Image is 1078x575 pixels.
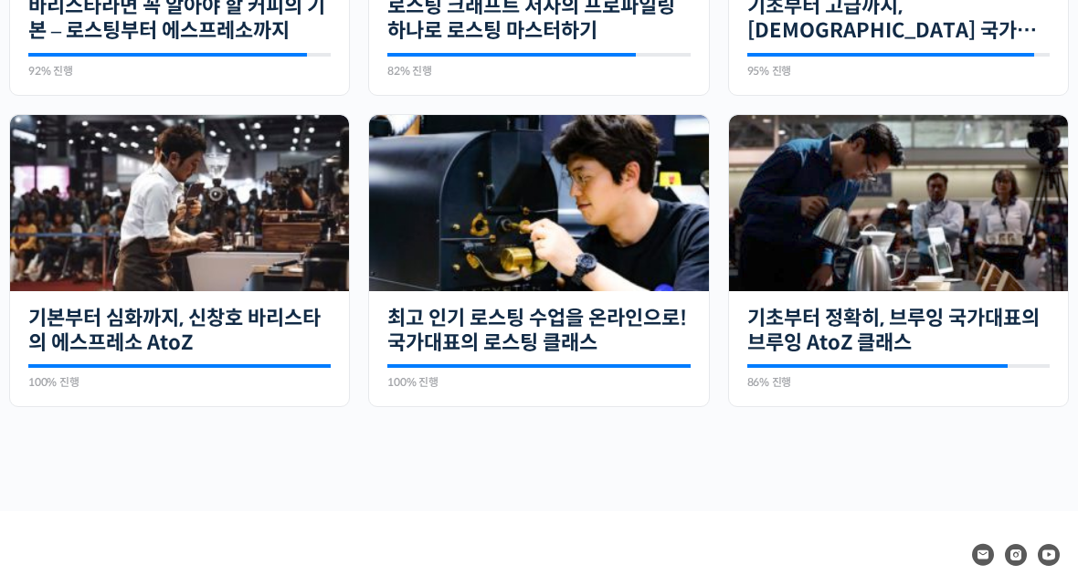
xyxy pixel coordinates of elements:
span: 대화 [167,452,189,466]
a: 설정 [236,423,351,469]
a: 대화 [121,423,236,469]
span: 설정 [282,451,304,465]
div: 100% 진행 [387,377,690,388]
span: 홈 [58,451,69,465]
a: 기본부터 심화까지, 신창호 바리스타의 에스프레소 AtoZ [28,306,331,356]
div: 86% 진행 [747,377,1050,388]
a: 최고 인기 로스팅 수업을 온라인으로! 국가대표의 로스팅 클래스 [387,306,690,356]
a: 기초부터 정확히, 브루잉 국가대표의 브루잉 AtoZ 클래스 [747,306,1050,356]
a: 홈 [5,423,121,469]
div: 95% 진행 [747,66,1050,77]
div: 100% 진행 [28,377,331,388]
div: 82% 진행 [387,66,690,77]
div: 92% 진행 [28,66,331,77]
